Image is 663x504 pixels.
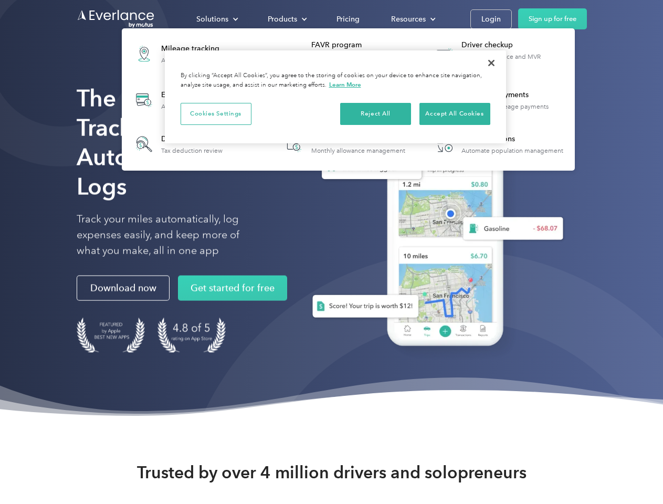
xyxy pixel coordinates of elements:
div: Resources [391,13,426,26]
a: Mileage trackingAutomatic mileage logs [127,35,235,73]
strong: Trusted by over 4 million drivers and solopreneurs [137,462,527,483]
a: Pricing [326,10,370,28]
div: Automate population management [461,147,563,154]
div: Solutions [196,13,228,26]
div: Expense tracking [161,90,237,100]
a: Expense trackingAutomatic transaction logs [127,81,242,119]
div: Tax deduction review [161,147,223,154]
button: Reject All [340,103,411,125]
div: Resources [381,10,444,28]
div: Driver checkup [461,40,569,50]
img: Everlance, mileage tracker app, expense tracking app [296,100,572,362]
div: Cookie banner [165,50,506,143]
div: Automatic mileage logs [161,57,229,64]
a: Sign up for free [518,8,587,29]
div: FAVR program [311,40,419,50]
div: Products [257,10,315,28]
a: Accountable planMonthly allowance management [277,127,411,161]
div: HR Integrations [461,134,563,144]
a: Go to homepage [77,9,155,29]
div: Solutions [186,10,247,28]
div: Login [481,13,501,26]
button: Close [480,51,503,75]
button: Accept All Cookies [419,103,490,125]
a: HR IntegrationsAutomate population management [427,127,569,161]
a: Login [470,9,512,29]
nav: Products [122,28,575,171]
div: Products [268,13,297,26]
a: FAVR programFixed & Variable Rate reimbursement design & management [277,35,419,73]
a: Driver checkupLicense, insurance and MVR verification [427,35,570,73]
a: More information about your privacy, opens in a new tab [329,81,361,88]
div: Deduction finder [161,134,223,144]
div: Pricing [336,13,360,26]
div: Mileage tracking [161,44,229,54]
div: By clicking “Accept All Cookies”, you agree to the storing of cookies on your device to enhance s... [181,71,490,90]
a: Deduction finderTax deduction review [127,127,228,161]
div: Automatic transaction logs [161,103,237,110]
img: Badge for Featured by Apple Best New Apps [77,318,145,353]
div: License, insurance and MVR verification [461,53,569,68]
div: Monthly allowance management [311,147,405,154]
button: Cookies Settings [181,103,251,125]
p: Track your miles automatically, log expenses easily, and keep more of what you make, all in one app [77,212,264,259]
a: Get started for free [178,276,287,301]
a: Download now [77,276,170,301]
div: Privacy [165,50,506,143]
img: 4.9 out of 5 stars on the app store [157,318,226,353]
